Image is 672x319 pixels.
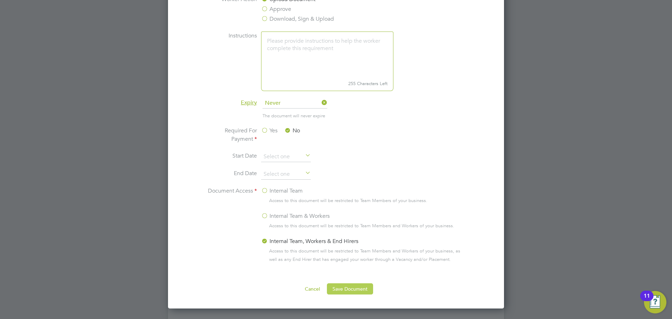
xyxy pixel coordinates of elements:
button: Open Resource Center, 11 new notifications [644,291,666,313]
span: Expiry [241,99,257,106]
label: Required For Payment [204,126,257,143]
input: Select one [261,169,311,180]
label: Instructions [204,32,257,90]
button: Save Document [327,283,373,294]
div: 11 [644,296,650,305]
small: 255 Characters Left [261,77,393,91]
label: End Date [204,169,257,178]
label: Document Access [204,187,257,269]
label: No [284,126,300,135]
input: Select one [261,152,311,162]
button: Cancel [299,283,325,294]
label: Yes [261,126,278,135]
label: Download, Sign & Upload [261,15,334,23]
span: Access to this document will be restricted to Team Members and Workers of your business, as well ... [269,247,468,264]
span: Access to this document will be restricted to Team Members of your business. [269,196,427,205]
label: Internal Team, Workers & End Hirers [261,237,358,245]
label: Start Date [204,152,257,161]
label: Approve [261,5,291,13]
span: The document will never expire [262,113,325,119]
span: Never [262,98,327,109]
label: Internal Team & Workers [261,212,330,220]
label: Internal Team [261,187,303,195]
span: Access to this document will be restricted to Team Members and Workers of your business. [269,222,454,230]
